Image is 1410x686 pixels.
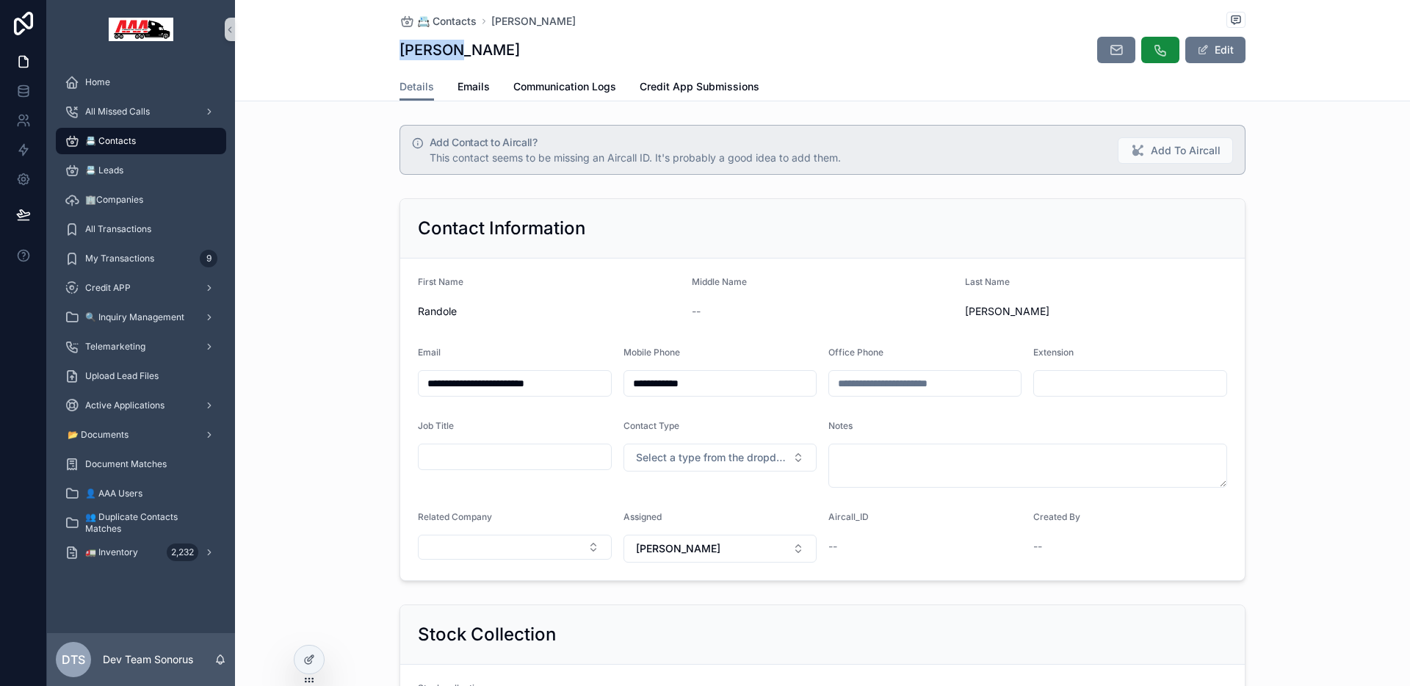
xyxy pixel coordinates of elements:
span: Active Applications [85,400,164,411]
span: Aircall_ID [828,511,869,522]
span: Job Title [418,420,454,431]
a: All Missed Calls [56,98,226,125]
a: 🔍 Inquiry Management [56,304,226,331]
span: Extension [1033,347,1074,358]
span: All Missed Calls [85,106,150,118]
span: Add To Aircall [1151,143,1221,158]
span: Communication Logs [513,79,616,94]
a: All Transactions [56,216,226,242]
span: Email [418,347,441,358]
span: -- [828,539,837,554]
span: Upload Lead Files [85,370,159,382]
div: scrollable content [47,59,235,585]
span: 🔍 Inquiry Management [85,311,184,323]
span: Credit APP [85,282,131,294]
div: 9 [200,250,217,267]
div: This contact seems to be missing an Aircall ID. It's probably a good idea to add them. [430,151,1106,165]
span: DTS [62,651,85,668]
span: Contact Type [623,420,679,431]
span: 📇 Contacts [417,14,477,29]
span: Select a type from the dropdown [636,450,787,465]
span: My Transactions [85,253,154,264]
span: 📇 Contacts [85,135,136,147]
span: 📂 Documents [68,429,129,441]
a: 🏢Companies [56,187,226,213]
a: Emails [458,73,490,103]
a: [PERSON_NAME] [491,14,576,29]
span: 📇 Leads [85,165,123,176]
a: 👤 AAA Users [56,480,226,507]
span: Mobile Phone [623,347,680,358]
span: Created By [1033,511,1080,522]
h5: Add Contact to Aircall? [430,137,1106,148]
a: Home [56,69,226,95]
button: Select Button [418,535,612,560]
h1: [PERSON_NAME] [399,40,520,60]
a: Credit APP [56,275,226,301]
a: My Transactions9 [56,245,226,272]
span: Notes [828,420,853,431]
a: Details [399,73,434,101]
button: Select Button [623,535,817,563]
span: [PERSON_NAME] [965,304,1227,319]
button: Edit [1185,37,1245,63]
span: Details [399,79,434,94]
span: Middle Name [692,276,747,287]
a: 👥 Duplicate Contacts Matches [56,510,226,536]
span: 👤 AAA Users [85,488,142,499]
a: Communication Logs [513,73,616,103]
span: Credit App Submissions [640,79,759,94]
a: Upload Lead Files [56,363,226,389]
span: Telemarketing [85,341,145,353]
span: 🚛 Inventory [85,546,138,558]
a: Credit App Submissions [640,73,759,103]
span: First Name [418,276,463,287]
a: 📂 Documents [56,422,226,448]
span: Last Name [965,276,1010,287]
span: -- [692,304,701,319]
span: -- [1033,539,1042,554]
h2: Contact Information [418,217,585,240]
a: 📇 Leads [56,157,226,184]
span: 👥 Duplicate Contacts Matches [85,511,211,535]
button: Add To Aircall [1118,137,1233,164]
span: Related Company [418,511,492,522]
a: 🚛 Inventory2,232 [56,539,226,566]
span: [PERSON_NAME] [636,541,720,556]
span: Assigned [623,511,662,522]
span: Office Phone [828,347,883,358]
span: All Transactions [85,223,151,235]
a: Active Applications [56,392,226,419]
p: Dev Team Sonorus [103,652,193,667]
a: 📇 Contacts [399,14,477,29]
span: Randole [418,304,680,319]
img: App logo [109,18,173,41]
span: Emails [458,79,490,94]
a: Document Matches [56,451,226,477]
h2: Stock Collection [418,623,556,646]
div: 2,232 [167,544,198,561]
span: 🏢Companies [85,194,143,206]
span: This contact seems to be missing an Aircall ID. It's probably a good idea to add them. [430,151,841,164]
a: 📇 Contacts [56,128,226,154]
a: Telemarketing [56,333,226,360]
button: Select Button [623,444,817,472]
span: Document Matches [85,458,167,470]
span: Home [85,76,110,88]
